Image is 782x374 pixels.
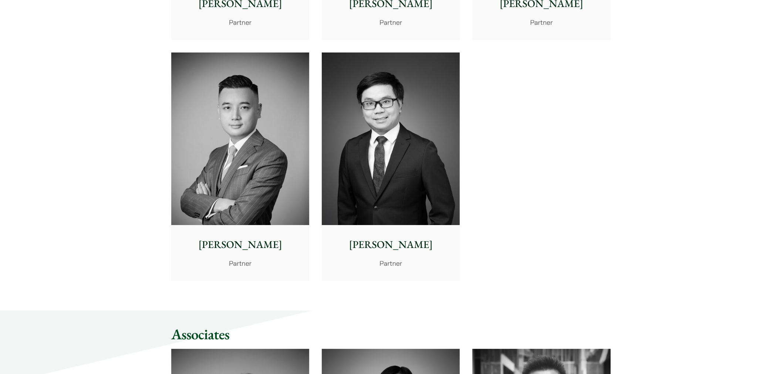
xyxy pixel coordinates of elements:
a: [PERSON_NAME] Partner [171,52,309,281]
a: [PERSON_NAME] Partner [322,52,460,281]
h2: Associates [171,325,611,343]
p: Partner [328,258,454,268]
p: [PERSON_NAME] [328,237,454,252]
p: Partner [177,258,303,268]
p: Partner [328,17,454,27]
p: Partner [478,17,604,27]
p: [PERSON_NAME] [177,237,303,252]
p: Partner [177,17,303,27]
